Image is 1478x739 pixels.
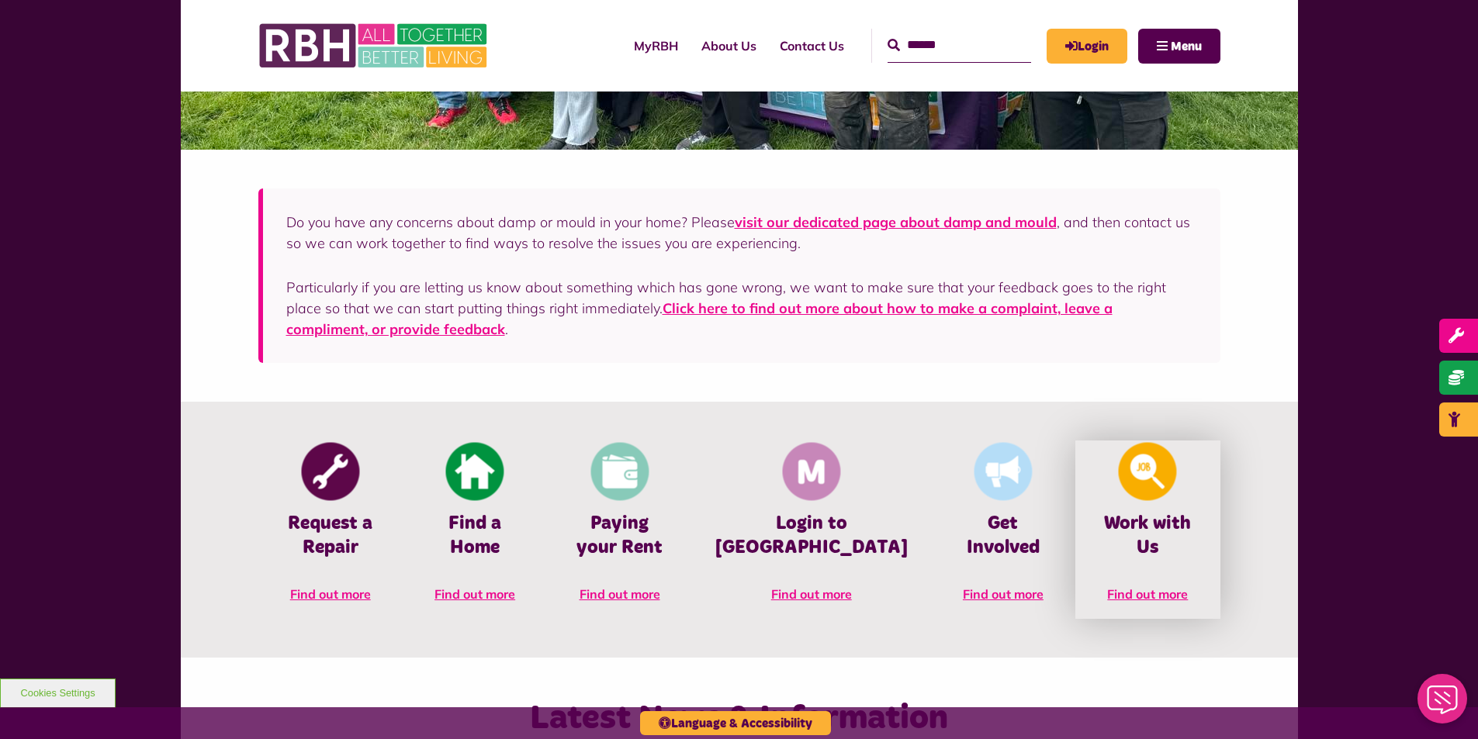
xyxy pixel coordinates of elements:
img: Pay Rent [590,443,649,501]
span: Find out more [434,586,515,602]
span: Find out more [771,586,852,602]
a: Looking For A Job Work with Us Find out more [1075,440,1220,619]
a: Click here to find out more about how to make a complaint, leave a compliment, or provide feedback [286,299,1113,338]
span: Find out more [580,586,660,602]
img: Report Repair [301,443,359,501]
img: Get Involved [974,443,1032,501]
h4: Work with Us [1099,512,1196,560]
img: Find A Home [446,443,504,501]
img: RBH [258,16,491,76]
a: Pay Rent Paying your Rent Find out more [547,440,691,619]
h4: Login to [GEOGRAPHIC_DATA] [715,512,908,560]
a: About Us [690,25,768,67]
span: Find out more [1107,586,1188,602]
a: Membership And Mutuality Login to [GEOGRAPHIC_DATA] Find out more [692,440,931,619]
a: Contact Us [768,25,856,67]
a: MyRBH [622,25,690,67]
a: visit our dedicated page about damp and mould [735,213,1057,231]
span: Menu [1171,40,1202,53]
button: Navigation [1138,29,1220,64]
h4: Get Involved [954,512,1052,560]
img: Membership And Mutuality [782,443,840,501]
a: Report Repair Request a Repair Find out more [258,440,403,619]
button: Language & Accessibility [640,711,831,735]
p: Do you have any concerns about damp or mould in your home? Please , and then contact us so we can... [286,212,1197,254]
a: Find A Home Find a Home Find out more [403,440,547,619]
h4: Request a Repair [282,512,379,560]
p: Particularly if you are letting us know about something which has gone wrong, we want to make sur... [286,277,1197,340]
a: MyRBH [1047,29,1127,64]
span: Find out more [290,586,371,602]
span: Find out more [963,586,1044,602]
img: Looking For A Job [1119,443,1177,501]
h4: Find a Home [426,512,524,560]
h4: Paying your Rent [570,512,668,560]
iframe: Netcall Web Assistant for live chat [1408,669,1478,739]
input: Search [888,29,1031,62]
a: Get Involved Get Involved Find out more [931,440,1075,619]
